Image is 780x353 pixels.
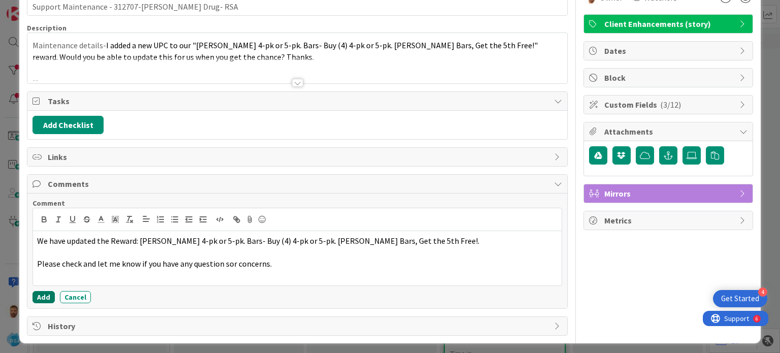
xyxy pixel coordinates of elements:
span: Dates [604,45,734,57]
div: Open Get Started checklist, remaining modules: 4 [713,290,767,307]
span: I added a new UPC to our "[PERSON_NAME] 4-pk or 5-pk. Bars- Buy (4) 4-pk or 5-pk. [PERSON_NAME] B... [32,40,539,62]
span: Block [604,72,734,84]
span: Support [21,2,46,14]
span: Comments [48,178,548,190]
span: Tasks [48,95,548,107]
span: Please check and let me know if you have any question sor concerns. [37,259,272,269]
button: Add [32,291,55,303]
span: History [48,320,548,332]
div: Get Started [721,294,759,304]
span: Mirrors [604,187,734,200]
div: 6 [53,4,55,12]
span: Metrics [604,214,734,227]
p: Maintenance details- [32,40,562,62]
span: We have updated the Reward: [PERSON_NAME] 4-pk or 5-pk. Bars- Buy (4) 4-pk or 5-pk. [PERSON_NAME]... [37,236,479,246]
span: Custom Fields [604,99,734,111]
div: 4 [758,287,767,297]
span: Links [48,151,548,163]
span: Comment [32,199,65,208]
button: Cancel [60,291,91,303]
span: Client Enhancements (story) [604,18,734,30]
span: Description [27,23,67,33]
span: Attachments [604,125,734,138]
button: Add Checklist [32,116,104,134]
span: ( 3/12 ) [660,100,681,110]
